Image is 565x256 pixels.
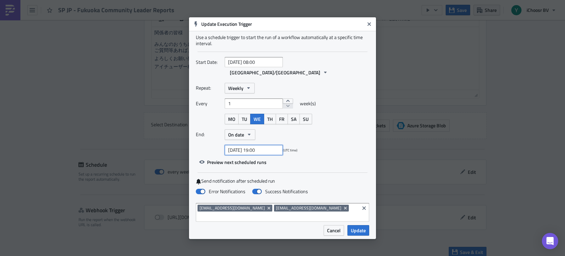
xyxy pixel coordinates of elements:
[3,3,194,20] span: 関係者の皆様 みんなのおうちに[GEOGRAPHIC_DATA]別週次登録レポートを添付にてご確認ください。
[542,233,558,249] div: Open Intercom Messenger
[3,20,98,26] span: ご質問等あれば、担当までご連絡ください。
[254,115,261,123] span: WE
[196,98,221,109] label: Every
[225,114,239,124] button: MO
[300,98,316,109] span: week(s)
[252,188,308,195] label: Success Notifications
[225,57,283,67] input: YYYY-MM-DD HH:mm
[226,67,331,78] button: [GEOGRAPHIC_DATA]/[GEOGRAPHIC_DATA]
[3,29,59,34] span: よろしくお願い致します。
[3,3,325,43] body: Rich Text Area. Press ALT-0 for help.
[267,115,273,123] span: TH
[364,19,374,29] button: Close
[196,34,369,47] div: Use a schedule trigger to start the run of a workflow automatically at a specific time interval.
[196,129,221,140] label: End:
[291,115,296,123] span: SA
[201,21,364,27] h6: Update Execution Trigger
[276,205,341,211] span: [EMAIL_ADDRESS][DOMAIN_NAME]
[264,114,276,124] button: TH
[360,204,368,212] button: Clear selected items
[228,85,243,92] span: Weekly
[230,69,320,76] span: [GEOGRAPHIC_DATA]/[GEOGRAPHIC_DATA]
[276,114,288,124] button: FR
[283,147,297,152] span: (UTC time)
[283,103,293,109] button: decrement
[225,83,255,93] button: Weekly
[196,57,221,67] label: Start Date:
[299,114,312,124] button: SU
[303,115,309,123] span: SU
[343,205,349,212] button: Remove Tag
[288,114,300,124] button: SA
[283,98,293,104] button: increment
[242,115,247,123] span: TU
[207,159,267,166] span: Preview next scheduled runs
[196,178,369,184] label: Send notification after scheduled run
[200,205,265,211] span: [EMAIL_ADDRESS][DOMAIN_NAME]
[324,225,344,236] button: Cancel
[228,115,235,123] span: MO
[347,225,369,236] button: Update
[3,37,55,42] span: アイチューザー株式会社
[351,227,366,234] span: Update
[266,205,272,212] button: Remove Tag
[238,114,251,124] button: TU
[279,115,285,123] span: FR
[327,227,341,234] span: Cancel
[196,157,270,167] button: Preview next scheduled runs
[228,131,244,138] span: On date
[250,114,264,124] button: WE
[196,188,245,195] label: Error Notifications
[196,83,221,93] label: Repeat:
[225,129,255,140] button: On date
[225,145,283,155] input: YYYY-MM-DD HH:mm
